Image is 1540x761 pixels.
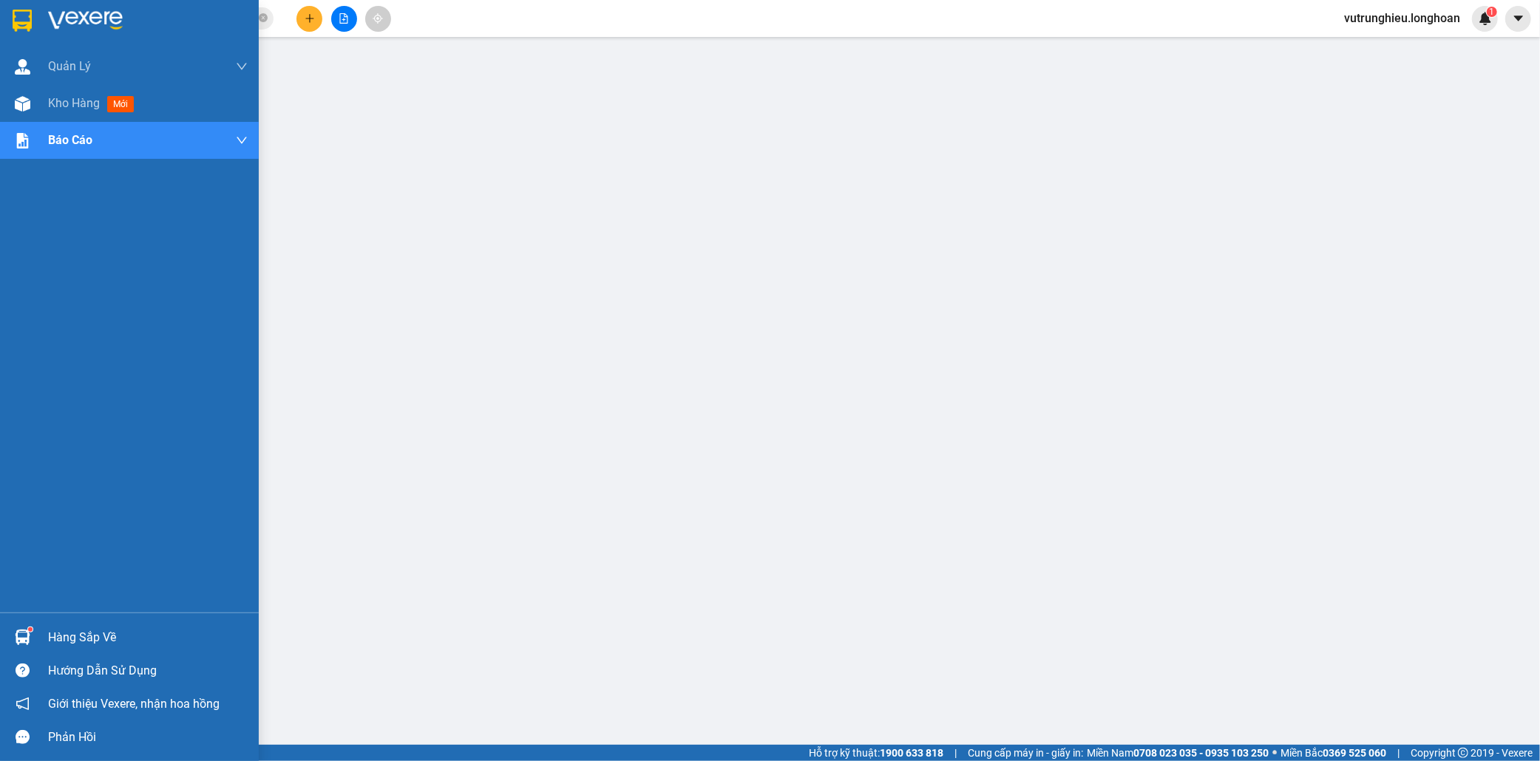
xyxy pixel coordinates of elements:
strong: PHIẾU DÁN LÊN HÀNG [98,7,293,27]
span: Mã đơn: VPTX1408250004 [6,79,224,99]
img: icon-new-feature [1479,12,1492,25]
span: ⚪️ [1272,750,1277,756]
span: CÔNG TY TNHH CHUYỂN PHÁT NHANH BẢO AN [129,32,271,58]
div: Hướng dẫn sử dụng [48,660,248,682]
span: 1 [1489,7,1494,17]
span: down [236,61,248,72]
span: caret-down [1512,12,1525,25]
span: mới [107,96,134,112]
span: notification [16,697,30,711]
span: down [236,134,248,146]
span: Hỗ trợ kỹ thuật: [809,745,943,761]
img: solution-icon [15,133,30,149]
span: copyright [1458,748,1468,758]
span: [PHONE_NUMBER] [6,32,112,58]
img: logo-vxr [13,10,32,32]
button: file-add [331,6,357,32]
strong: CSKH: [41,32,78,44]
strong: 0708 023 035 - 0935 103 250 [1133,747,1269,759]
span: Báo cáo [48,131,92,149]
div: Hàng sắp về [48,627,248,649]
span: Miền Bắc [1280,745,1386,761]
span: close-circle [259,13,268,22]
button: aim [365,6,391,32]
img: warehouse-icon [15,96,30,112]
sup: 1 [28,627,33,632]
span: Quản Lý [48,57,91,75]
button: plus [296,6,322,32]
span: file-add [339,13,349,24]
span: vutrunghieu.longhoan [1332,9,1472,27]
span: question-circle [16,663,30,678]
div: Phản hồi [48,726,248,748]
span: plus [305,13,315,24]
span: | [1397,745,1400,761]
span: aim [373,13,383,24]
span: Kho hàng [48,96,100,110]
span: message [16,730,30,744]
img: warehouse-icon [15,59,30,75]
strong: 1900 633 818 [880,747,943,759]
span: | [954,745,957,761]
strong: 0369 525 060 [1323,747,1386,759]
button: caret-down [1505,6,1531,32]
span: Giới thiệu Vexere, nhận hoa hồng [48,695,220,713]
img: warehouse-icon [15,629,30,645]
span: Cung cấp máy in - giấy in: [968,745,1083,761]
span: 11:35:49 [DATE] [6,102,92,115]
sup: 1 [1487,7,1497,17]
span: close-circle [259,12,268,26]
span: Miền Nam [1087,745,1269,761]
